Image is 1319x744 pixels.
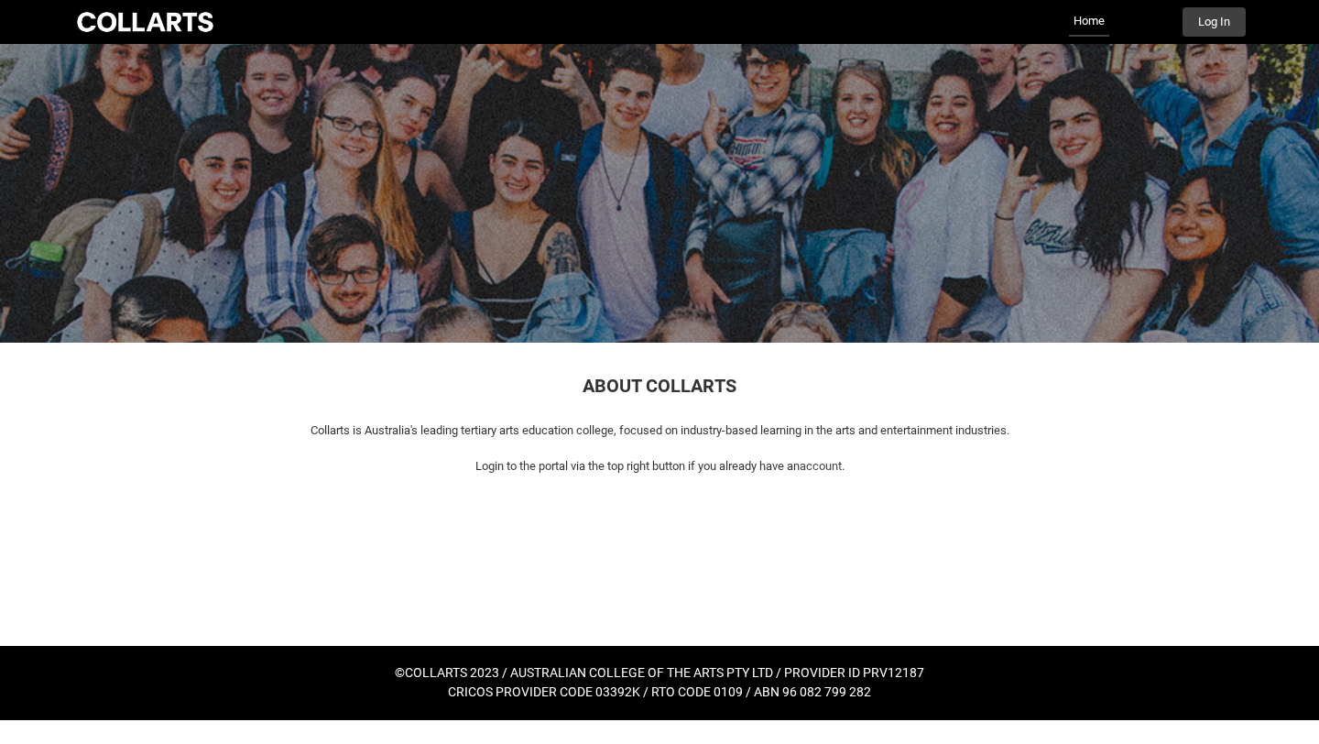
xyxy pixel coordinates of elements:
[1069,7,1109,37] a: Home
[583,375,736,397] span: ABOUT COLLARTS
[800,459,845,473] span: account.
[84,421,1235,440] p: Collarts is Australia's leading tertiary arts education college, focused on industry-based learni...
[84,457,1235,476] p: Login to the portal via the top right button if you already have an
[1183,7,1246,37] button: Log In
